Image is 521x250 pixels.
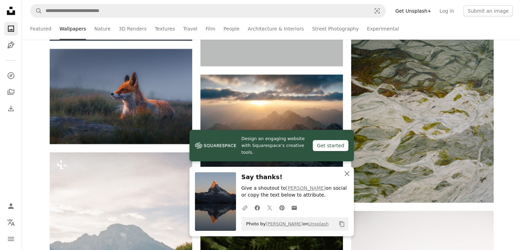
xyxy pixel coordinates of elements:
img: file-1606177908946-d1eed1cbe4f5image [195,140,236,151]
a: Nature [94,18,110,40]
a: Share on Pinterest [276,201,288,214]
a: Share on Facebook [251,201,263,214]
button: Search Unsplash [30,4,42,17]
img: Sunbeams breaking through clouds over mountain peaks. [200,75,343,170]
a: an aerial view of a snow covered mountain [351,104,494,110]
p: Give a shoutout to on social or copy the text below to attribute. [241,185,348,199]
h3: Say thanks! [241,172,348,182]
a: [PERSON_NAME] [286,185,325,191]
span: Photo by on [243,218,329,229]
a: Film [206,18,215,40]
a: Share on Twitter [263,201,276,214]
a: Featured [30,18,51,40]
a: Street Photography [312,18,359,40]
a: Log in / Sign up [4,199,18,213]
div: Get started [313,140,348,151]
a: Download History [4,102,18,115]
a: Travel [183,18,197,40]
a: Illustrations [4,38,18,52]
a: Share over email [288,201,300,214]
img: an aerial view of a snow covered mountain [351,12,494,203]
a: Home — Unsplash [4,4,18,19]
button: Submit an image [463,5,513,16]
a: Architecture & Interiors [248,18,304,40]
a: Get Unsplash+ [391,5,435,16]
a: Explore [4,69,18,83]
a: Unsplash [308,221,328,226]
a: Design an engaging website with Squarespace’s creative tools.Get started [189,130,354,161]
a: People [224,18,240,40]
img: A fox rests in tall grass at dawn. [50,49,192,144]
button: Menu [4,232,18,246]
form: Find visuals sitewide [30,4,386,18]
a: Experimental [367,18,399,40]
a: 3D Renders [119,18,147,40]
span: Design an engaging website with Squarespace’s creative tools. [241,135,307,156]
a: Collections [4,85,18,99]
a: Textures [155,18,175,40]
button: Language [4,216,18,229]
button: Visual search [369,4,385,17]
button: Copy to clipboard [336,218,348,230]
a: Sunbeams breaking through clouds over mountain peaks. [200,119,343,125]
a: Log in [435,5,458,16]
a: A fox rests in tall grass at dawn. [50,93,192,100]
a: Photos [4,22,18,36]
a: [PERSON_NAME] [266,221,303,226]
